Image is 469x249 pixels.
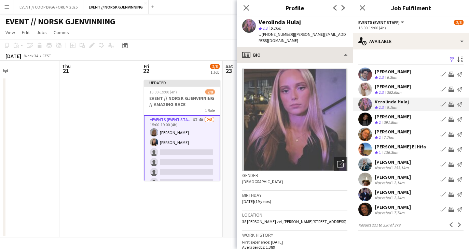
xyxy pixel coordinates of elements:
[149,89,177,94] span: 15:00-19:00 (4h)
[379,75,384,80] span: 2.3
[379,120,381,125] span: 2
[23,53,40,58] span: Week 34
[375,129,411,135] div: [PERSON_NAME]
[385,90,403,96] div: 382.6km
[382,135,396,141] div: 7.7km
[242,179,283,184] span: [DEMOGRAPHIC_DATA]
[392,165,410,170] div: 253.1km
[375,159,411,165] div: [PERSON_NAME]
[375,195,392,200] div: Not rated
[358,20,405,25] button: Events (Event Staff)
[210,70,219,75] div: 1 Job
[5,29,15,35] span: View
[379,150,381,155] span: 1
[143,67,149,75] span: 22
[225,63,233,69] span: Sat
[375,210,392,215] div: Not rated
[382,150,400,156] div: 136.3km
[242,199,271,204] span: [DATE] (19 years)
[242,219,346,224] span: 38 [PERSON_NAME] vei, [PERSON_NAME][STREET_ADDRESS]
[42,53,51,58] div: CEST
[242,69,347,171] img: Crew avatar or photo
[62,63,71,69] span: Thu
[205,108,215,113] span: 1 Role
[375,174,411,180] div: [PERSON_NAME]
[205,89,215,94] span: 2/8
[242,212,347,218] h3: Location
[392,195,406,200] div: 2.3km
[454,20,464,25] span: 2/8
[144,115,220,209] app-card-role: Events (Event Staff)6I4A2/815:00-19:00 (4h)[PERSON_NAME][PERSON_NAME]
[237,3,353,12] h3: Profile
[259,32,346,43] span: | [PERSON_NAME][EMAIL_ADDRESS][DOMAIN_NAME]
[224,67,233,75] span: 23
[375,69,411,75] div: [PERSON_NAME]
[334,157,347,171] div: Open photos pop-in
[263,26,268,31] span: 2.3
[379,135,381,140] span: 2
[61,67,71,75] span: 21
[242,239,347,245] p: First experience: [DATE]
[353,33,469,49] div: Available
[37,29,47,35] span: Jobs
[375,99,409,105] div: Verolinda Hulaj
[385,75,399,80] div: 6.3km
[379,105,384,110] span: 2.3
[358,222,400,228] span: Results 221 to 230 of 379
[375,180,392,185] div: Not rated
[242,232,347,238] h3: Work history
[237,47,353,63] div: Bio
[259,19,301,25] div: Verolinda Hulaj
[375,189,411,195] div: [PERSON_NAME]
[375,144,426,150] div: [PERSON_NAME] El Hifa
[385,105,399,111] div: 5.1km
[83,0,149,14] button: EVENT // NORSK GJENVINNING
[242,192,347,198] h3: Birthday
[382,120,400,126] div: 391.8km
[392,180,406,185] div: 2.1km
[144,80,220,85] div: Updated
[144,63,149,69] span: Fri
[358,20,400,25] span: Events (Event Staff)
[242,172,347,178] h3: Gender
[353,3,469,12] h3: Job Fulfilment
[144,95,220,107] h3: EVENT // NORSK GJENVINNING // AMAZING RACE
[375,114,411,120] div: [PERSON_NAME]
[392,210,406,215] div: 7.7km
[3,28,18,37] a: View
[269,26,282,31] span: 5.1km
[22,29,30,35] span: Edit
[51,28,72,37] a: Comms
[144,80,220,181] app-job-card: Updated15:00-19:00 (4h)2/8EVENT // NORSK GJENVINNING // AMAZING RACE1 RoleEvents (Event Staff)6I4...
[375,84,411,90] div: [PERSON_NAME]
[19,28,32,37] a: Edit
[259,32,294,37] span: t. [PHONE_NUMBER]
[379,90,384,95] span: 2.3
[210,64,220,69] span: 2/8
[5,53,21,59] div: [DATE]
[375,165,392,170] div: Not rated
[5,16,115,27] h1: EVENT // NORSK GJENVINNING
[358,25,464,30] div: 15:00-19:00 (4h)
[54,29,69,35] span: Comms
[34,28,50,37] a: Jobs
[375,204,411,210] div: [PERSON_NAME]
[14,0,83,14] button: EVENT // COOP BYGGFORUM 2025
